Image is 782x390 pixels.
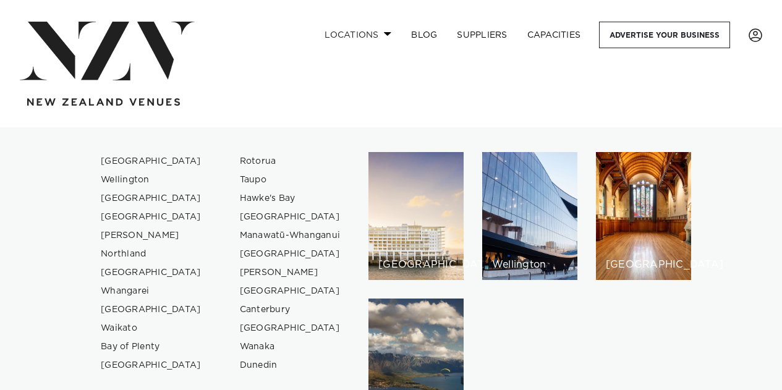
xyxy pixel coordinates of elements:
a: [GEOGRAPHIC_DATA] [91,356,211,375]
a: Whangarei [91,282,211,300]
a: Dunedin [230,356,351,375]
a: SUPPLIERS [447,22,517,48]
a: Wanaka [230,337,351,356]
a: [GEOGRAPHIC_DATA] [230,282,351,300]
a: [GEOGRAPHIC_DATA] [230,208,351,226]
a: [GEOGRAPHIC_DATA] [91,300,211,319]
img: nzv-logo.png [20,22,195,80]
a: Bay of Plenty [91,337,211,356]
a: Advertise your business [599,22,730,48]
a: Taupo [230,171,351,189]
a: Hawke's Bay [230,189,351,208]
a: Capacities [517,22,591,48]
h6: [GEOGRAPHIC_DATA] [378,260,454,270]
a: Wellington venues Wellington [482,152,577,280]
a: Christchurch venues [GEOGRAPHIC_DATA] [596,152,691,280]
a: Auckland venues [GEOGRAPHIC_DATA] [368,152,464,280]
a: [GEOGRAPHIC_DATA] [91,208,211,226]
a: [GEOGRAPHIC_DATA] [230,245,351,263]
a: [PERSON_NAME] [91,226,211,245]
a: BLOG [401,22,447,48]
h6: [GEOGRAPHIC_DATA] [606,260,681,270]
img: new-zealand-venues-text.png [27,98,180,106]
a: [GEOGRAPHIC_DATA] [91,152,211,171]
a: Locations [315,22,401,48]
h6: Wellington [492,260,567,270]
a: [PERSON_NAME] [230,263,351,282]
a: [GEOGRAPHIC_DATA] [230,319,351,337]
a: [GEOGRAPHIC_DATA] [91,263,211,282]
a: Canterbury [230,300,351,319]
a: [GEOGRAPHIC_DATA] [91,189,211,208]
a: Manawatū-Whanganui [230,226,351,245]
a: Wellington [91,171,211,189]
a: Rotorua [230,152,351,171]
a: Northland [91,245,211,263]
a: Waikato [91,319,211,337]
